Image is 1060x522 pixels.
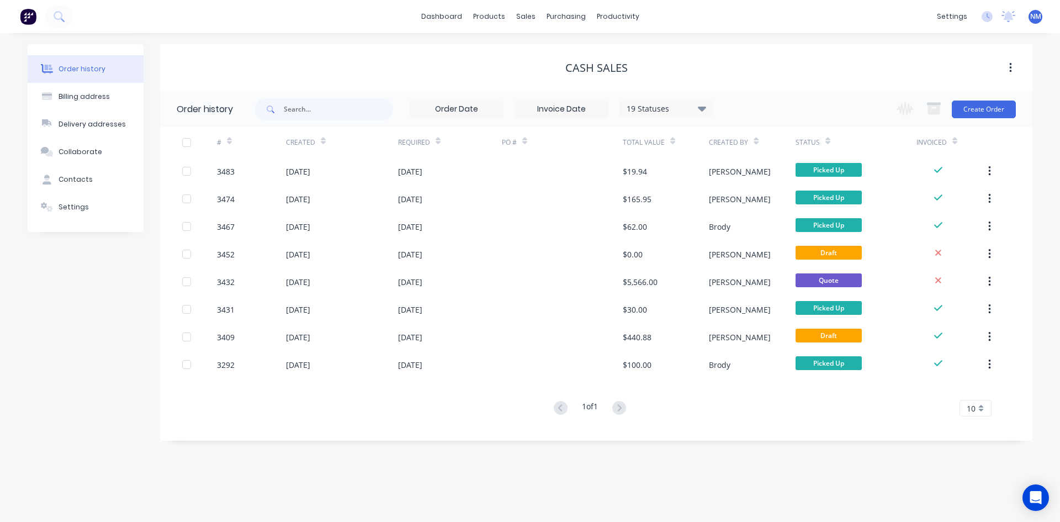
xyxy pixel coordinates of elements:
[398,166,422,177] div: [DATE]
[796,356,862,370] span: Picked Up
[398,276,422,288] div: [DATE]
[502,127,623,157] div: PO #
[286,127,398,157] div: Created
[217,138,221,147] div: #
[623,331,651,343] div: $440.88
[416,8,468,25] a: dashboard
[59,147,102,157] div: Collaborate
[623,249,643,260] div: $0.00
[217,304,235,315] div: 3431
[502,138,517,147] div: PO #
[286,331,310,343] div: [DATE]
[709,304,771,315] div: [PERSON_NAME]
[59,175,93,184] div: Contacts
[398,221,422,233] div: [DATE]
[623,127,709,157] div: Total Value
[286,359,310,371] div: [DATE]
[286,249,310,260] div: [DATE]
[709,193,771,205] div: [PERSON_NAME]
[709,127,795,157] div: Created By
[286,221,310,233] div: [DATE]
[398,193,422,205] div: [DATE]
[709,331,771,343] div: [PERSON_NAME]
[796,127,916,157] div: Status
[623,193,651,205] div: $165.95
[1022,484,1049,511] div: Open Intercom Messenger
[217,221,235,233] div: 3467
[28,138,144,166] button: Collaborate
[398,127,502,157] div: Required
[217,127,286,157] div: #
[620,103,713,115] div: 19 Statuses
[398,304,422,315] div: [DATE]
[286,166,310,177] div: [DATE]
[59,92,110,102] div: Billing address
[20,8,36,25] img: Factory
[515,101,608,118] input: Invoice Date
[398,249,422,260] div: [DATE]
[796,191,862,204] span: Picked Up
[916,138,947,147] div: Invoiced
[286,193,310,205] div: [DATE]
[286,138,315,147] div: Created
[623,359,651,371] div: $100.00
[28,193,144,221] button: Settings
[398,138,430,147] div: Required
[28,166,144,193] button: Contacts
[28,110,144,138] button: Delivery addresses
[931,8,973,25] div: settings
[284,98,393,120] input: Search...
[59,119,126,129] div: Delivery addresses
[591,8,645,25] div: productivity
[916,127,985,157] div: Invoiced
[28,83,144,110] button: Billing address
[623,276,658,288] div: $5,566.00
[217,276,235,288] div: 3432
[796,218,862,232] span: Picked Up
[623,304,647,315] div: $30.00
[286,304,310,315] div: [DATE]
[796,163,862,177] span: Picked Up
[28,55,144,83] button: Order history
[709,249,771,260] div: [PERSON_NAME]
[59,64,105,74] div: Order history
[511,8,541,25] div: sales
[217,166,235,177] div: 3483
[952,101,1016,118] button: Create Order
[217,193,235,205] div: 3474
[709,276,771,288] div: [PERSON_NAME]
[217,249,235,260] div: 3452
[623,166,647,177] div: $19.94
[217,359,235,371] div: 3292
[796,301,862,315] span: Picked Up
[410,101,503,118] input: Order Date
[709,166,771,177] div: [PERSON_NAME]
[541,8,591,25] div: purchasing
[398,331,422,343] div: [DATE]
[709,359,730,371] div: Brody
[286,276,310,288] div: [DATE]
[709,138,748,147] div: Created By
[177,103,233,116] div: Order history
[796,273,862,287] span: Quote
[217,331,235,343] div: 3409
[623,138,665,147] div: Total Value
[59,202,89,212] div: Settings
[623,221,647,233] div: $62.00
[468,8,511,25] div: products
[709,221,730,233] div: Brody
[796,138,820,147] div: Status
[967,403,976,414] span: 10
[796,329,862,342] span: Draft
[398,359,422,371] div: [DATE]
[796,246,862,260] span: Draft
[582,400,598,416] div: 1 of 1
[1030,12,1041,22] span: NM
[565,61,628,75] div: cash sales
